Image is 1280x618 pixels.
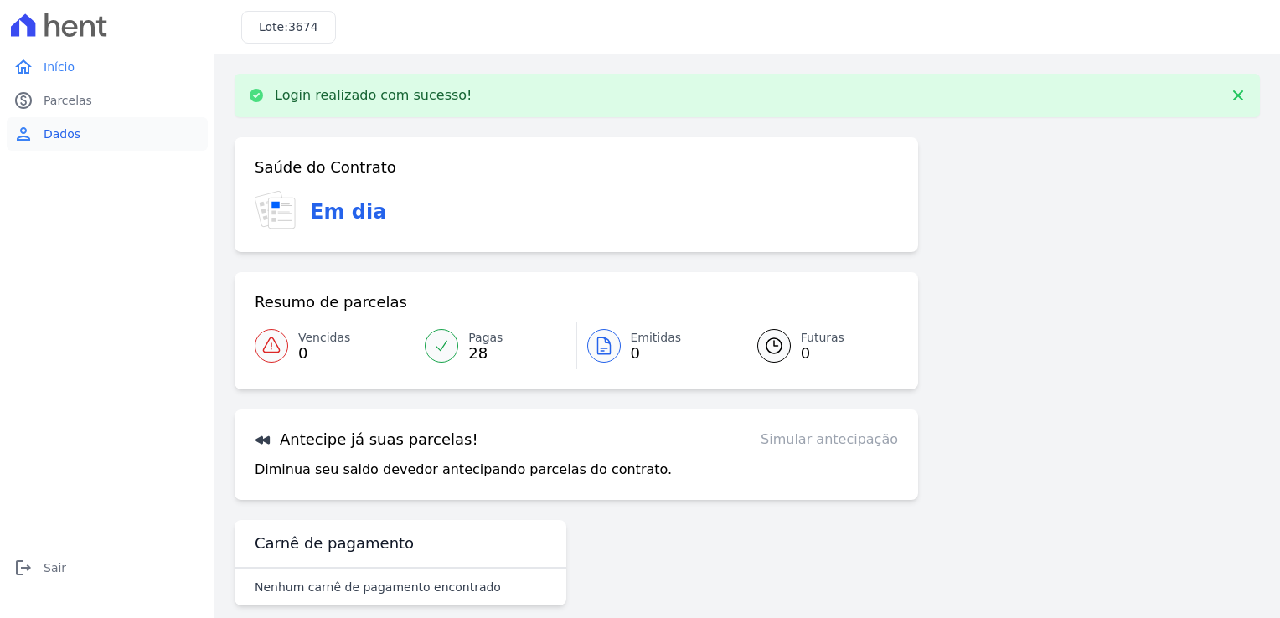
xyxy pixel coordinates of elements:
a: homeInício [7,50,208,84]
h3: Em dia [310,197,386,227]
a: personDados [7,117,208,151]
span: Futuras [801,329,844,347]
h3: Carnê de pagamento [255,533,414,554]
h3: Lote: [259,18,318,36]
span: 3674 [288,20,318,33]
span: Início [44,59,75,75]
span: Sair [44,559,66,576]
a: paidParcelas [7,84,208,117]
span: Vencidas [298,329,350,347]
h3: Resumo de parcelas [255,292,407,312]
h3: Antecipe já suas parcelas! [255,430,478,450]
a: Simular antecipação [761,430,898,450]
i: home [13,57,34,77]
span: Pagas [468,329,503,347]
i: paid [13,90,34,111]
h3: Saúde do Contrato [255,157,396,178]
a: Emitidas 0 [577,322,737,369]
p: Diminua seu saldo devedor antecipando parcelas do contrato. [255,460,672,480]
a: Vencidas 0 [255,322,415,369]
span: 28 [468,347,503,360]
span: Parcelas [44,92,92,109]
span: Emitidas [631,329,682,347]
a: Futuras 0 [737,322,898,369]
a: Pagas 28 [415,322,575,369]
span: 0 [631,347,682,360]
span: 0 [801,347,844,360]
span: Dados [44,126,80,142]
p: Nenhum carnê de pagamento encontrado [255,579,501,595]
i: logout [13,558,34,578]
i: person [13,124,34,144]
p: Login realizado com sucesso! [275,87,472,104]
a: logoutSair [7,551,208,585]
span: 0 [298,347,350,360]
